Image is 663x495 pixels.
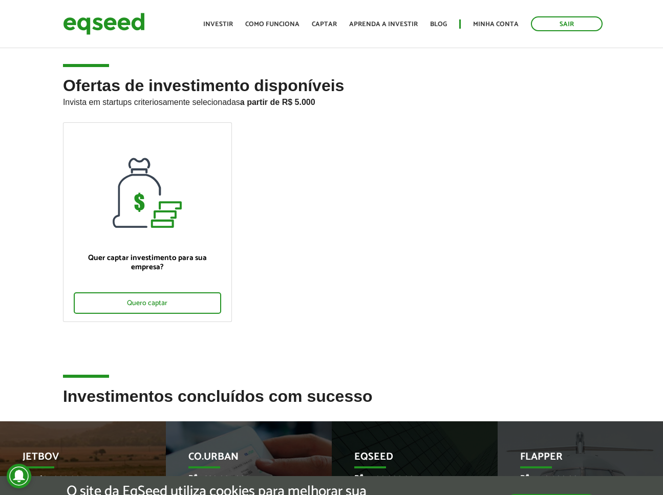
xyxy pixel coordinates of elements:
a: Captar [312,21,337,28]
p: R$ 5.150.000,00 [520,474,626,483]
a: Minha conta [473,21,519,28]
p: Co.Urban [188,451,294,468]
img: EqSeed [63,10,145,37]
strong: a partir de R$ 5.000 [240,98,315,106]
h2: Investimentos concluídos com sucesso [63,388,600,421]
div: Quero captar [74,292,221,314]
p: R$ 1.605.000,00 [23,474,128,483]
a: Sair [531,16,603,31]
a: Quer captar investimento para sua empresa? Quero captar [63,122,232,322]
h2: Ofertas de investimento disponíveis [63,77,600,122]
p: Invista em startups criteriosamente selecionadas [63,95,600,107]
a: Investir [203,21,233,28]
p: R$ 7.500.000,00 [354,474,460,483]
p: R$ 1.220.007,00 [188,474,294,483]
p: Quer captar investimento para sua empresa? [74,253,221,272]
p: Flapper [520,451,626,468]
a: Aprenda a investir [349,21,418,28]
a: Blog [430,21,447,28]
a: Como funciona [245,21,300,28]
p: EqSeed [354,451,460,468]
p: JetBov [23,451,128,468]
